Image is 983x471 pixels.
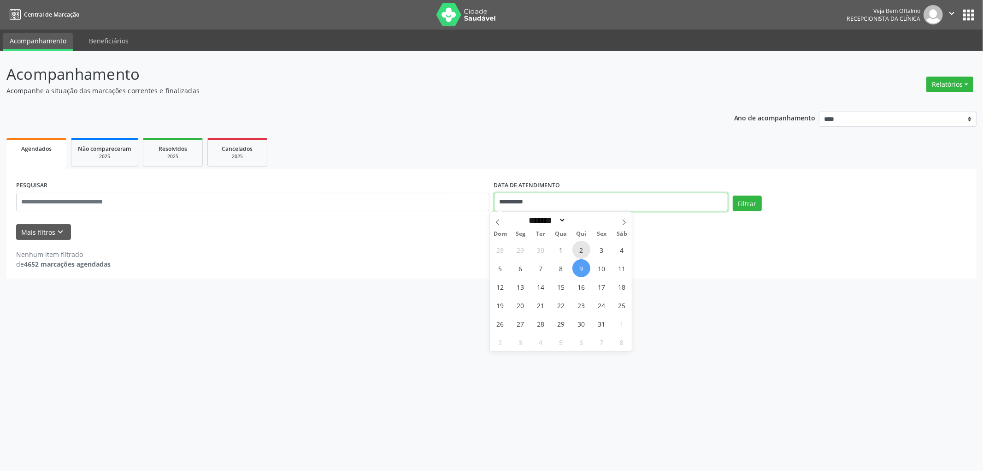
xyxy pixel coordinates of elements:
span: Recepcionista da clínica [847,15,920,23]
div: de [16,259,111,269]
span: Novembro 3, 2025 [512,333,530,351]
span: Outubro 19, 2025 [491,296,509,314]
div: Nenhum item filtrado [16,250,111,259]
select: Month [526,215,566,225]
span: Outubro 31, 2025 [593,315,611,333]
span: Outubro 16, 2025 [572,278,590,296]
a: Central de Marcação [6,7,79,22]
span: Setembro 28, 2025 [491,241,509,259]
span: Novembro 4, 2025 [532,333,550,351]
input: Year [566,215,596,225]
span: Novembro 6, 2025 [572,333,590,351]
span: Outubro 4, 2025 [613,241,631,259]
span: Outubro 26, 2025 [491,315,509,333]
p: Acompanhe a situação das marcações correntes e finalizadas [6,86,686,95]
p: Ano de acompanhamento [734,112,816,123]
span: Outubro 13, 2025 [512,278,530,296]
label: DATA DE ATENDIMENTO [494,179,560,193]
span: Outubro 10, 2025 [593,259,611,277]
div: Veja Bem Oftalmo [847,7,920,15]
span: Qui [571,231,591,237]
span: Setembro 29, 2025 [512,241,530,259]
label: PESQUISAR [16,179,47,193]
span: Outubro 5, 2025 [491,259,509,277]
span: Outubro 20, 2025 [512,296,530,314]
span: Outubro 21, 2025 [532,296,550,314]
span: Outubro 23, 2025 [572,296,590,314]
img: img [924,5,943,24]
a: Beneficiários [82,33,135,49]
span: Outubro 1, 2025 [552,241,570,259]
span: Outubro 29, 2025 [552,315,570,333]
button: Filtrar [733,196,762,211]
div: 2025 [150,153,196,160]
p: Acompanhamento [6,63,686,86]
span: Sex [591,231,612,237]
span: Outubro 7, 2025 [532,259,550,277]
span: Setembro 30, 2025 [532,241,550,259]
span: Outubro 25, 2025 [613,296,631,314]
a: Acompanhamento [3,33,73,51]
span: Outubro 6, 2025 [512,259,530,277]
span: Outubro 14, 2025 [532,278,550,296]
span: Qua [551,231,571,237]
button: apps [960,7,977,23]
span: Ter [530,231,551,237]
span: Outubro 24, 2025 [593,296,611,314]
button:  [943,5,960,24]
span: Outubro 9, 2025 [572,259,590,277]
span: Outubro 30, 2025 [572,315,590,333]
span: Novembro 8, 2025 [613,333,631,351]
span: Central de Marcação [24,11,79,18]
span: Outubro 8, 2025 [552,259,570,277]
span: Novembro 2, 2025 [491,333,509,351]
span: Seg [510,231,530,237]
span: Resolvidos [159,145,187,153]
span: Outubro 12, 2025 [491,278,509,296]
span: Outubro 17, 2025 [593,278,611,296]
span: Outubro 27, 2025 [512,315,530,333]
span: Cancelados [222,145,253,153]
span: Agendados [21,145,52,153]
span: Outubro 28, 2025 [532,315,550,333]
div: 2025 [78,153,131,160]
span: Dom [490,231,510,237]
div: 2025 [214,153,260,160]
span: Novembro 5, 2025 [552,333,570,351]
button: Relatórios [926,77,973,92]
span: Não compareceram [78,145,131,153]
span: Novembro 7, 2025 [593,333,611,351]
span: Outubro 15, 2025 [552,278,570,296]
button: Mais filtroskeyboard_arrow_down [16,224,71,240]
span: Novembro 1, 2025 [613,315,631,333]
span: Outubro 11, 2025 [613,259,631,277]
i:  [947,8,957,18]
i: keyboard_arrow_down [56,227,66,237]
span: Outubro 18, 2025 [613,278,631,296]
span: Outubro 3, 2025 [593,241,611,259]
span: Outubro 2, 2025 [572,241,590,259]
span: Outubro 22, 2025 [552,296,570,314]
span: Sáb [612,231,632,237]
strong: 4652 marcações agendadas [24,260,111,268]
